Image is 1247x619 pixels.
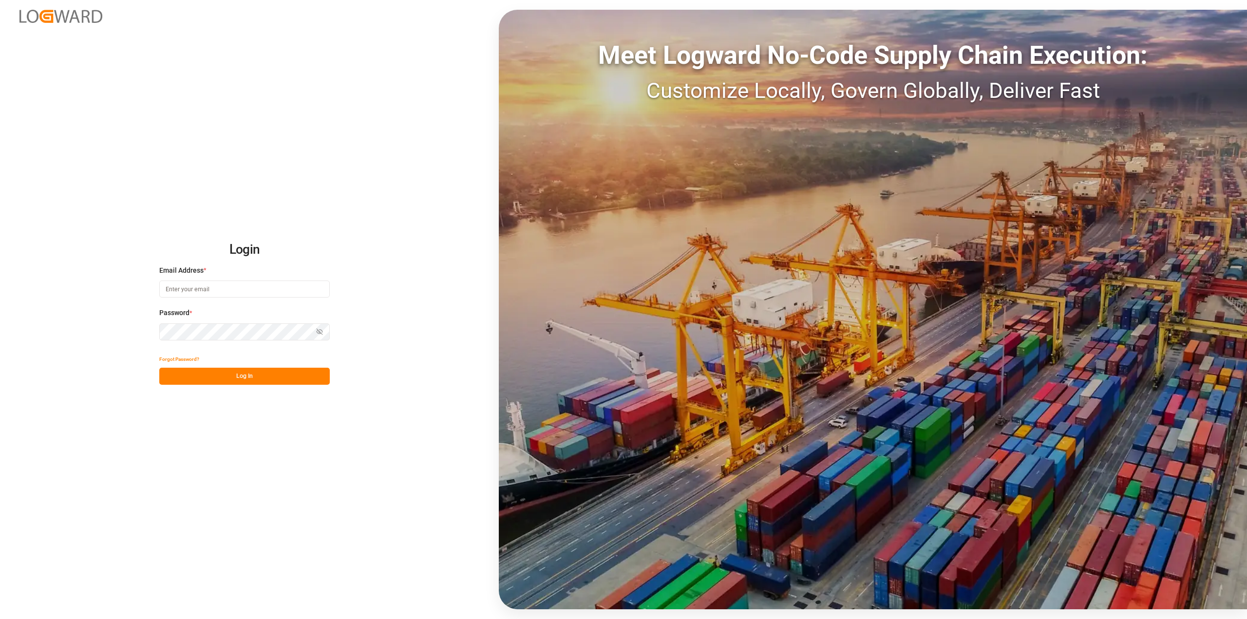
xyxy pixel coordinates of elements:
button: Log In [159,368,330,385]
div: Customize Locally, Govern Globally, Deliver Fast [499,75,1247,107]
button: Forgot Password? [159,351,199,368]
h2: Login [159,234,330,265]
input: Enter your email [159,281,330,298]
span: Email Address [159,265,204,276]
div: Meet Logward No-Code Supply Chain Execution: [499,37,1247,75]
span: Password [159,308,189,318]
img: Logward_new_orange.png [19,10,102,23]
